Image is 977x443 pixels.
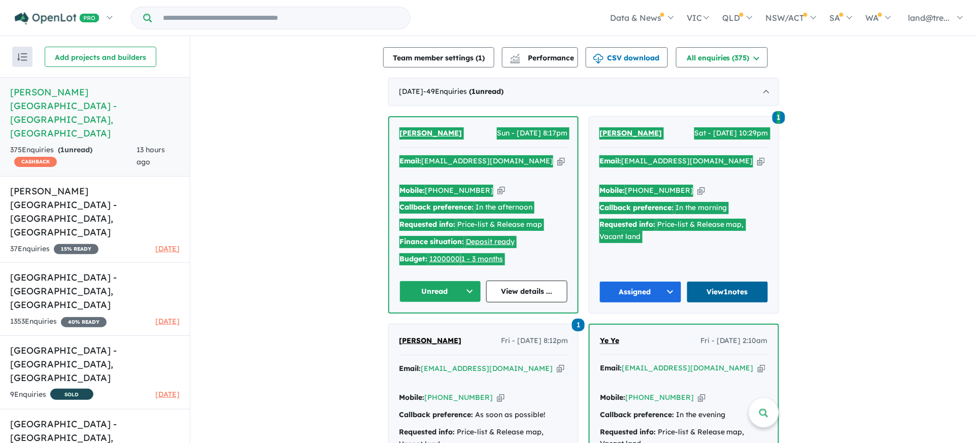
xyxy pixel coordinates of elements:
strong: ( unread) [58,145,92,154]
button: Add projects and builders [45,47,156,67]
a: 1200000 [429,254,460,263]
h5: [GEOGRAPHIC_DATA] - [GEOGRAPHIC_DATA] , [GEOGRAPHIC_DATA] [10,270,180,312]
div: As soon as possible! [399,409,568,421]
a: [PHONE_NUMBER] [625,393,694,402]
span: Sat - [DATE] 10:29pm [694,127,768,140]
img: Openlot PRO Logo White [15,12,99,25]
a: [EMAIL_ADDRESS][DOMAIN_NAME] [421,364,553,373]
span: Ye Ye [600,336,619,345]
strong: Mobile: [599,186,625,195]
strong: Requested info: [399,427,455,436]
a: 1 [772,110,785,124]
button: All enquiries (375) [676,47,768,67]
a: View1notes [687,281,769,303]
button: Team member settings (1) [383,47,494,67]
span: [DATE] [155,244,180,253]
button: Unread [399,281,481,302]
a: [PERSON_NAME] [599,127,662,140]
strong: Mobile: [399,393,424,402]
span: 1 [572,319,585,331]
strong: Budget: [399,254,427,263]
img: line-chart.svg [511,54,520,59]
span: CASHBACK [14,157,57,167]
a: [PHONE_NUMBER] [424,393,493,402]
strong: Callback preference: [399,410,473,419]
img: bar-chart.svg [510,57,520,63]
strong: Mobile: [600,393,625,402]
a: [EMAIL_ADDRESS][DOMAIN_NAME] [421,156,553,165]
div: 375 Enquir ies [10,144,137,168]
strong: Mobile: [399,186,425,195]
a: [PERSON_NAME] [399,335,461,347]
a: Ye Ye [600,335,619,347]
button: Assigned [599,281,682,303]
span: Fri - [DATE] 8:12pm [501,335,568,347]
div: In the morning [599,202,768,214]
h5: [PERSON_NAME] [GEOGRAPHIC_DATA] - [GEOGRAPHIC_DATA] , [GEOGRAPHIC_DATA] [10,184,180,239]
span: [DATE] [155,317,180,326]
div: | [399,253,567,265]
button: Copy [557,156,565,166]
span: Performance [512,53,574,62]
img: sort.svg [17,53,27,61]
div: 37 Enquir ies [10,243,98,255]
span: [DATE] [155,390,180,399]
a: 1 - 3 months [461,254,503,263]
strong: Requested info: [600,427,656,436]
div: In the afternoon [399,201,567,214]
span: 40 % READY [61,317,107,327]
span: Sun - [DATE] 8:17pm [497,127,567,140]
h5: [PERSON_NAME][GEOGRAPHIC_DATA] - [GEOGRAPHIC_DATA] , [GEOGRAPHIC_DATA] [10,85,180,140]
strong: Email: [399,156,421,165]
button: Copy [697,185,705,196]
a: [PHONE_NUMBER] [425,186,493,195]
a: [PERSON_NAME] [399,127,462,140]
strong: Callback preference: [399,202,474,212]
div: [DATE] [388,78,779,106]
div: Price-list & Release map [399,219,567,231]
span: 1 [471,87,476,96]
span: Fri - [DATE] 2:10am [700,335,768,347]
a: [EMAIL_ADDRESS][DOMAIN_NAME] [622,363,754,372]
strong: ( unread) [469,87,503,96]
button: Copy [698,392,705,403]
input: Try estate name, suburb, builder or developer [154,7,408,29]
strong: Finance situation: [399,237,464,246]
span: 1 [478,53,482,62]
span: [PERSON_NAME] [399,336,461,345]
strong: Requested info: [599,220,655,229]
span: 1 [772,111,785,124]
button: Copy [497,185,505,196]
img: download icon [593,54,603,64]
span: 15 % READY [54,244,98,254]
span: [PERSON_NAME] [399,128,462,138]
button: Copy [497,392,504,403]
strong: Requested info: [399,220,455,229]
strong: Callback preference: [599,203,673,212]
button: Copy [557,363,564,374]
strong: Email: [599,156,621,165]
a: [EMAIL_ADDRESS][DOMAIN_NAME] [621,156,753,165]
strong: Email: [600,363,622,372]
strong: Email: [399,364,421,373]
h5: [GEOGRAPHIC_DATA] - [GEOGRAPHIC_DATA] , [GEOGRAPHIC_DATA] [10,344,180,385]
button: Copy [758,363,765,373]
button: Copy [757,156,765,166]
button: CSV download [586,47,668,67]
div: In the evening [600,409,768,421]
a: View details ... [486,281,568,302]
div: Price-list & Release map, Vacant land [599,219,768,243]
a: Deposit ready [466,237,515,246]
a: [PHONE_NUMBER] [625,186,693,195]
span: 1 [60,145,64,154]
a: 1 [572,318,585,331]
span: [PERSON_NAME] [599,128,662,138]
strong: Callback preference: [600,410,674,419]
button: Performance [502,47,578,67]
span: 13 hours ago [137,145,165,166]
div: 1353 Enquir ies [10,316,107,328]
div: 9 Enquir ies [10,389,93,401]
